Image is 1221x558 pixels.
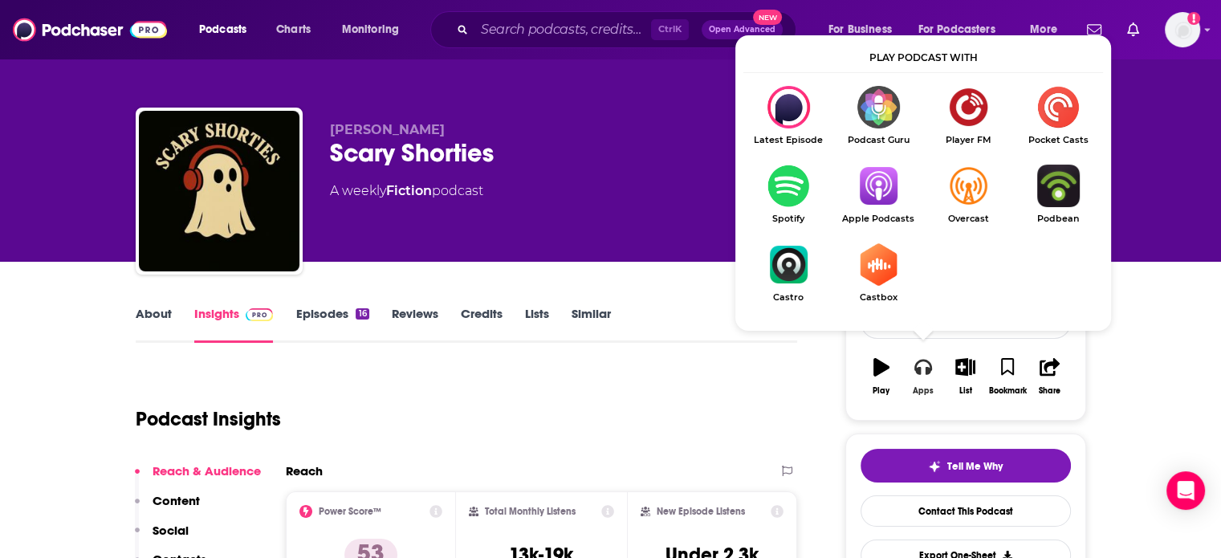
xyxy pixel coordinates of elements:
span: Spotify [743,214,833,224]
div: Apps [913,386,934,396]
a: Charts [266,17,320,43]
a: Show notifications dropdown [1081,16,1108,43]
button: tell me why sparkleTell Me Why [861,449,1071,483]
a: Apple PodcastsApple Podcasts [833,165,923,224]
span: New [753,10,782,25]
a: Pocket CastsPocket Casts [1013,86,1103,145]
a: Player FMPlayer FM [923,86,1013,145]
span: Podcasts [199,18,246,41]
button: Play [861,348,902,405]
div: Open Intercom Messenger [1166,471,1205,510]
button: Open AdvancedNew [702,20,783,39]
a: Episodes16 [295,306,368,343]
div: Play [873,386,889,396]
span: Podcast Guru [833,135,923,145]
a: Podcast GuruPodcast Guru [833,86,923,145]
a: About [136,306,172,343]
img: User Profile [1165,12,1200,47]
a: Lists [525,306,549,343]
span: Latest Episode [743,135,833,145]
a: InsightsPodchaser Pro [194,306,274,343]
button: open menu [908,17,1019,43]
span: Apple Podcasts [833,214,923,224]
h2: New Episode Listens [657,506,745,517]
a: Credits [461,306,503,343]
p: Reach & Audience [153,463,261,479]
div: Search podcasts, credits, & more... [446,11,812,48]
button: List [944,348,986,405]
div: Share [1039,386,1060,396]
a: Contact This Podcast [861,495,1071,527]
a: PodbeanPodbean [1013,165,1103,224]
div: A weekly podcast [330,181,483,201]
img: tell me why sparkle [928,460,941,473]
div: List [959,386,972,396]
button: Share [1028,348,1070,405]
a: OvercastOvercast [923,165,1013,224]
span: For Business [828,18,892,41]
span: Logged in as NickG [1165,12,1200,47]
p: Content [153,493,200,508]
h2: Reach [286,463,323,479]
span: For Podcasters [918,18,995,41]
span: Charts [276,18,311,41]
button: open menu [188,17,267,43]
span: Pocket Casts [1013,135,1103,145]
span: Tell Me Why [947,460,1003,473]
h1: Podcast Insights [136,407,281,431]
span: [PERSON_NAME] [330,122,445,137]
span: Player FM [923,135,1013,145]
button: open menu [817,17,912,43]
h2: Total Monthly Listens [485,506,576,517]
span: Castbox [833,292,923,303]
span: Overcast [923,214,1013,224]
button: Reach & Audience [135,463,261,493]
input: Search podcasts, credits, & more... [474,17,651,43]
div: Play podcast with [743,43,1103,73]
a: CastroCastro [743,243,833,303]
div: Scary Shorties on Latest Episode [743,86,833,145]
a: CastboxCastbox [833,243,923,303]
span: Ctrl K [651,19,689,40]
button: Social [135,523,189,552]
button: open menu [331,17,420,43]
button: Show profile menu [1165,12,1200,47]
span: Castro [743,292,833,303]
svg: Add a profile image [1187,12,1200,25]
img: Podchaser Pro [246,308,274,321]
a: SpotifySpotify [743,165,833,224]
a: Fiction [386,183,432,198]
button: Apps [902,348,944,405]
h2: Power Score™ [319,506,381,517]
a: Show notifications dropdown [1121,16,1146,43]
a: Similar [572,306,611,343]
img: Podchaser - Follow, Share and Rate Podcasts [13,14,167,45]
button: Content [135,493,200,523]
div: 16 [356,308,368,320]
p: Social [153,523,189,538]
div: Bookmark [988,386,1026,396]
button: Bookmark [987,348,1028,405]
span: Podbean [1013,214,1103,224]
span: Monitoring [342,18,399,41]
a: Reviews [392,306,438,343]
button: open menu [1019,17,1077,43]
img: Scary Shorties [139,111,299,271]
span: More [1030,18,1057,41]
span: Open Advanced [709,26,775,34]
